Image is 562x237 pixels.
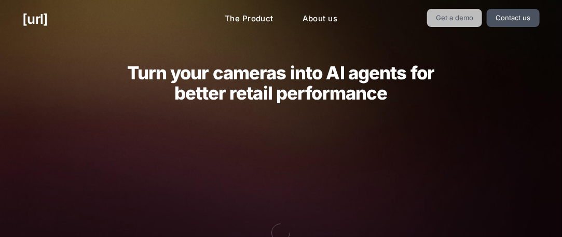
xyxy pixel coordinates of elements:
a: Contact us [487,9,540,27]
a: The Product [216,9,282,29]
h2: Turn your cameras into AI agents for better retail performance [111,63,450,103]
a: Get a demo [427,9,483,27]
a: About us [294,9,346,29]
a: [URL] [22,9,48,29]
